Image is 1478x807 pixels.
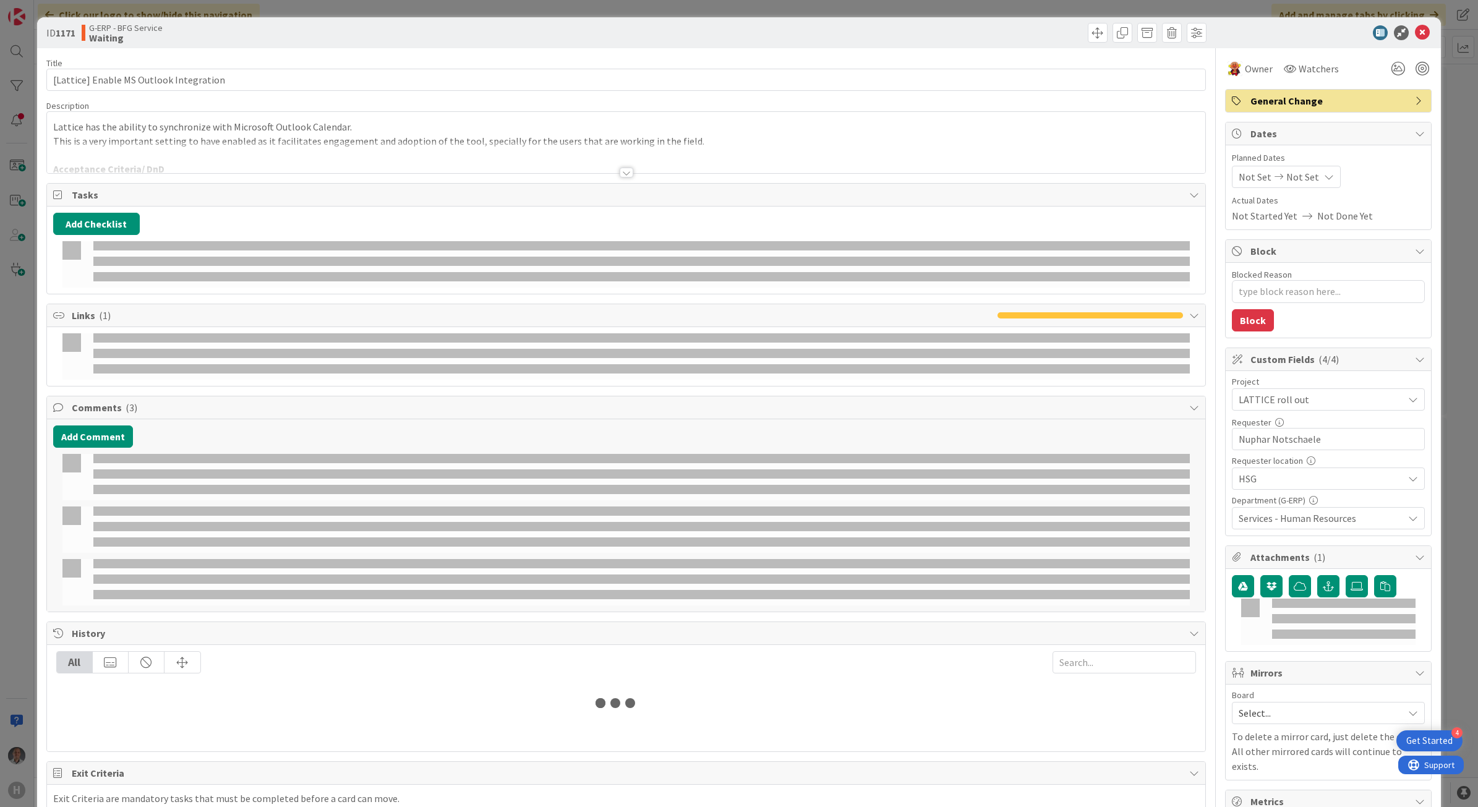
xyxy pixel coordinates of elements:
label: Title [46,58,62,69]
button: Add Checklist [53,213,140,235]
span: Comments [72,400,1184,415]
span: Description [46,100,89,111]
span: Exit Criteria [72,766,1184,780]
span: Not Started Yet [1232,208,1297,223]
span: Planned Dates [1232,152,1425,164]
span: ( 4/4 ) [1318,353,1339,365]
label: Blocked Reason [1232,269,1292,280]
span: ( 1 ) [1314,551,1325,563]
input: Search... [1053,651,1196,673]
span: Mirrors [1250,665,1409,680]
span: Support [26,2,56,17]
span: Services - Human Resources [1239,511,1403,526]
span: History [72,626,1184,641]
span: HSG [1239,470,1397,487]
div: Requester location [1232,456,1425,465]
p: Lattice has the ability to synchronize with Microsoft Outlook Calendar. [53,120,1200,134]
button: Block [1232,309,1274,331]
span: Owner [1245,61,1273,76]
span: ID [46,25,75,40]
div: Exit Criteria are mandatory tasks that must be completed before a card can move. [53,791,399,806]
div: 4 [1451,727,1463,738]
span: Select... [1239,704,1397,722]
div: Get Started [1406,735,1453,747]
span: Tasks [72,187,1184,202]
span: Custom Fields [1250,352,1409,367]
span: Links [72,308,992,323]
span: Not Set [1286,169,1319,184]
label: Requester [1232,417,1271,428]
span: LATTICE roll out [1239,391,1397,408]
span: Not Done Yet [1317,208,1373,223]
span: Watchers [1299,61,1339,76]
span: Dates [1250,126,1409,141]
b: Waiting [89,33,163,43]
div: Project [1232,377,1425,386]
span: Block [1250,244,1409,258]
span: Not Set [1239,169,1271,184]
span: General Change [1250,93,1409,108]
span: ( 1 ) [99,309,111,322]
span: Board [1232,691,1254,699]
div: Department (G-ERP) [1232,496,1425,505]
span: G-ERP - BFG Service [89,23,163,33]
span: Actual Dates [1232,194,1425,207]
span: ( 3 ) [126,401,137,414]
p: To delete a mirror card, just delete the card. All other mirrored cards will continue to exists. [1232,729,1425,774]
b: 1171 [56,27,75,39]
span: Attachments [1250,550,1409,565]
input: type card name here... [46,69,1207,91]
div: Open Get Started checklist, remaining modules: 4 [1396,730,1463,751]
button: Add Comment [53,425,133,448]
div: All [57,652,93,673]
p: This is a very important setting to have enabled as it facilitates engagement and adoption of the... [53,134,1200,148]
img: LC [1228,61,1242,76]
